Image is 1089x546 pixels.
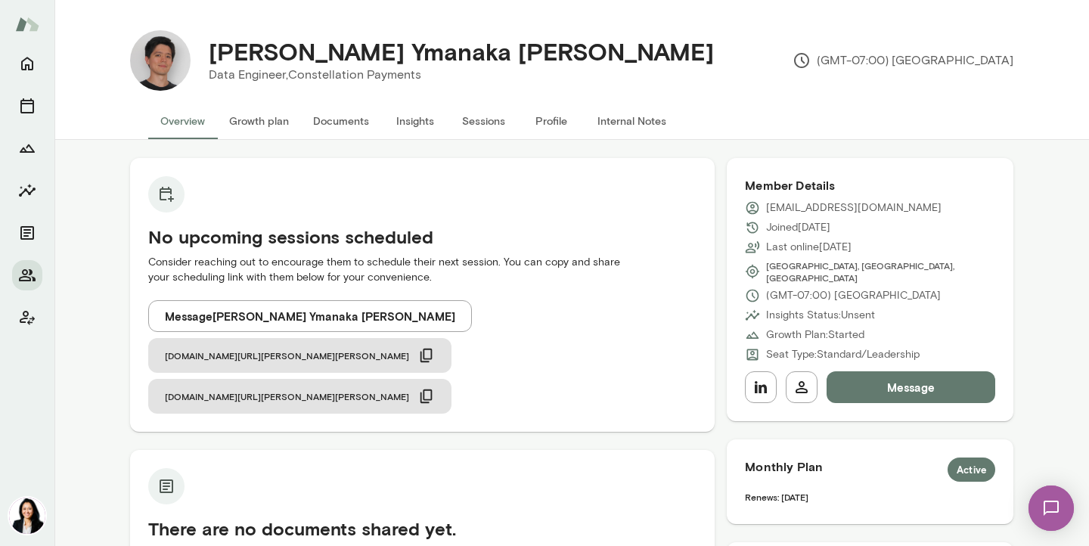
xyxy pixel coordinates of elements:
button: Growth plan [217,103,301,139]
p: (GMT-07:00) [GEOGRAPHIC_DATA] [766,288,941,303]
button: Overview [148,103,217,139]
button: Profile [517,103,585,139]
p: Seat Type: Standard/Leadership [766,347,920,362]
p: Insights Status: Unsent [766,308,875,323]
button: Message[PERSON_NAME] Ymanaka [PERSON_NAME] [148,300,472,332]
h4: [PERSON_NAME] Ymanaka [PERSON_NAME] [209,37,714,66]
span: Active [948,463,995,478]
p: [EMAIL_ADDRESS][DOMAIN_NAME] [766,200,942,216]
button: Internal Notes [585,103,678,139]
h6: Monthly Plan [745,458,995,482]
span: [DOMAIN_NAME][URL][PERSON_NAME][PERSON_NAME] [165,349,409,361]
button: Message [827,371,995,403]
span: [DOMAIN_NAME][URL][PERSON_NAME][PERSON_NAME] [165,390,409,402]
button: Documents [12,218,42,248]
button: [DOMAIN_NAME][URL][PERSON_NAME][PERSON_NAME] [148,338,451,373]
p: Last online [DATE] [766,240,852,255]
p: Data Engineer, Constellation Payments [209,66,714,84]
button: Sessions [12,91,42,121]
h5: No upcoming sessions scheduled [148,225,697,249]
button: Client app [12,302,42,333]
button: Sessions [449,103,517,139]
span: Renews: [DATE] [745,492,808,502]
h5: There are no documents shared yet. [148,517,697,541]
img: Mento [15,10,39,39]
img: Monica Aggarwal [9,498,45,534]
p: (GMT-07:00) [GEOGRAPHIC_DATA] [793,51,1013,70]
span: [GEOGRAPHIC_DATA], [GEOGRAPHIC_DATA], [GEOGRAPHIC_DATA] [766,259,995,284]
button: [DOMAIN_NAME][URL][PERSON_NAME][PERSON_NAME] [148,379,451,414]
button: Home [12,48,42,79]
button: Insights [381,103,449,139]
p: Growth Plan: Started [766,327,864,343]
button: Members [12,260,42,290]
img: Mateus Ymanaka Barretto [130,30,191,91]
button: Insights [12,175,42,206]
h6: Member Details [745,176,995,194]
p: Joined [DATE] [766,220,830,235]
p: Consider reaching out to encourage them to schedule their next session. You can copy and share yo... [148,255,697,285]
button: Documents [301,103,381,139]
button: Growth Plan [12,133,42,163]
